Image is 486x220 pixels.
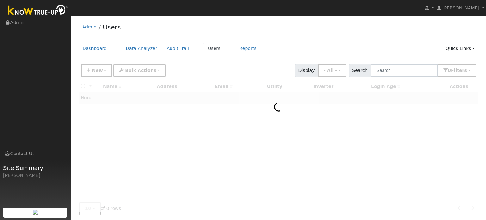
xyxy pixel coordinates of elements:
[235,43,261,54] a: Reports
[78,43,112,54] a: Dashboard
[33,210,38,215] img: retrieve
[5,3,71,18] img: Know True-Up
[295,64,318,77] span: Display
[162,43,194,54] a: Audit Trail
[451,68,467,73] span: Filter
[82,24,97,29] a: Admin
[441,43,479,54] a: Quick Links
[3,164,68,172] span: Site Summary
[3,172,68,179] div: [PERSON_NAME]
[125,68,156,73] span: Bulk Actions
[318,64,346,77] button: - All -
[203,43,225,54] a: Users
[103,23,121,31] a: Users
[92,68,103,73] span: New
[349,64,371,77] span: Search
[81,64,112,77] button: New
[438,64,476,77] button: 0Filters
[371,64,438,77] input: Search
[121,43,162,54] a: Data Analyzer
[464,68,467,73] span: s
[442,5,479,10] span: [PERSON_NAME]
[113,64,165,77] button: Bulk Actions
